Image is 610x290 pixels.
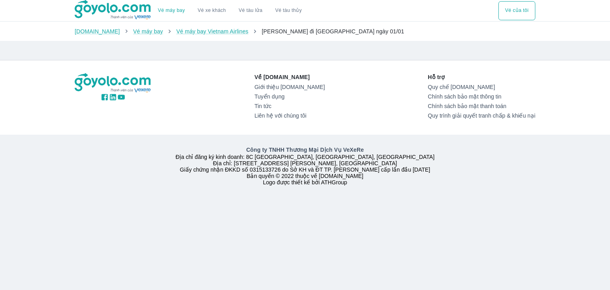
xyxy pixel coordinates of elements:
[428,73,535,81] p: Hỗ trợ
[76,146,534,154] p: Công ty TNHH Thương Mại Dịch Vụ VeXeRe
[498,1,535,20] div: choose transportation mode
[428,84,535,90] a: Quy chế [DOMAIN_NAME]
[75,73,152,93] img: logo
[428,103,535,109] a: Chính sách bảo mật thanh toán
[158,8,185,14] a: Vé máy bay
[152,1,308,20] div: choose transportation mode
[428,93,535,100] a: Chính sách bảo mật thông tin
[255,112,325,119] a: Liên hệ với chúng tôi
[428,112,535,119] a: Quy trình giải quyết tranh chấp & khiếu nại
[176,28,249,35] a: Vé máy bay Vietnam Airlines
[133,28,163,35] a: Vé máy bay
[255,93,325,100] a: Tuyển dụng
[198,8,226,14] a: Vé xe khách
[75,28,120,35] a: [DOMAIN_NAME]
[262,28,404,35] span: [PERSON_NAME] đi [GEOGRAPHIC_DATA] ngày 01/01
[255,73,325,81] p: Về [DOMAIN_NAME]
[232,1,269,20] a: Vé tàu lửa
[255,84,325,90] a: Giới thiệu [DOMAIN_NAME]
[269,1,308,20] button: Vé tàu thủy
[70,146,540,186] div: Địa chỉ đăng ký kinh doanh: 8C [GEOGRAPHIC_DATA], [GEOGRAPHIC_DATA], [GEOGRAPHIC_DATA] Địa chỉ: [...
[498,1,535,20] button: Vé của tôi
[75,27,535,35] nav: breadcrumb
[255,103,325,109] a: Tin tức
